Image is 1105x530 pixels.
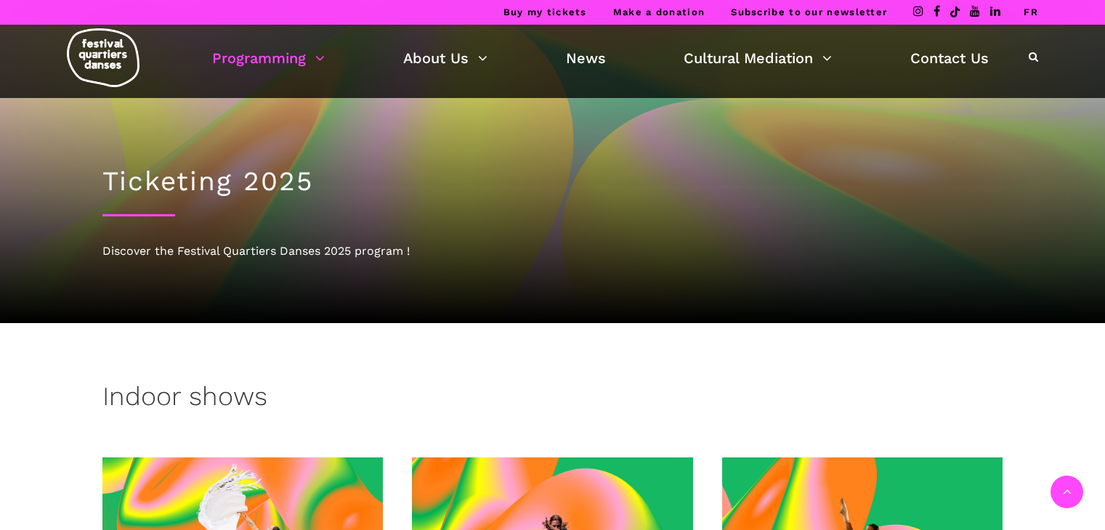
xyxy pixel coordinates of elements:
[212,46,325,70] a: Programming
[1024,7,1038,17] a: FR
[613,7,705,17] a: Make a donation
[403,46,487,70] a: About Us
[566,46,606,70] a: News
[102,381,267,417] h3: Indoor shows
[102,166,1003,197] h1: Ticketing 2025
[67,28,139,87] img: logo-fqd-med
[731,7,887,17] a: Subscribe to our newsletter
[684,46,832,70] a: Cultural Mediation
[910,46,989,70] a: Contact Us
[503,7,587,17] a: Buy my tickets
[102,242,1003,261] div: Discover the Festival Quartiers Danses 2025 program !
